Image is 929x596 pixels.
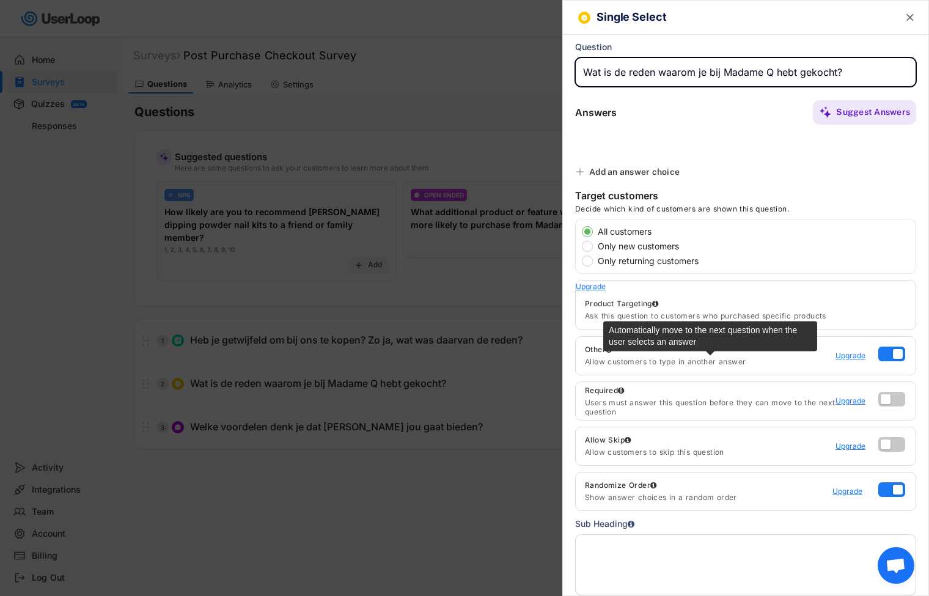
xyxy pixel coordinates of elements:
div: Show answer choices in a random order [585,493,832,502]
div: Suggest Answers [836,106,910,117]
a: Upgrade [835,395,872,407]
input: Type your question here... [575,57,916,87]
a: Upgrade [832,485,869,498]
div: Allow customers to type in another answer [585,357,835,367]
div: Answers [575,106,617,119]
div: Upgrade [576,283,612,290]
div: Decide which kind of customers are shown this question. [575,204,789,219]
div: Allow Skip [585,435,631,445]
a: Upgrade [835,440,872,452]
div: Upgrade [835,352,872,359]
div: Upgrade [832,488,869,495]
label: Only new customers [594,242,916,251]
img: MagicMajor%20%28Purple%29.svg [819,106,832,119]
label: Only returning customers [594,257,916,265]
a: Upgrade [576,281,612,293]
button:  [904,12,916,24]
div: Product Targeting [585,299,916,309]
div: Sub Heading [575,517,634,531]
img: CircleTickMinorWhite.svg [581,14,588,21]
div: Required [585,386,625,395]
h6: Single Select [597,11,878,24]
div: Ask this question to customers who purchased specific products [585,311,916,321]
label: All customers [594,227,916,236]
div: Randomize Order [585,480,656,490]
text:  [906,11,914,24]
div: Users must answer this question before they can move to the next question [585,398,835,417]
div: Open chat [878,547,914,584]
div: Question [575,42,612,53]
div: Allow customers to skip this question [585,447,835,457]
div: Upgrade [835,443,872,450]
div: Target customers [575,189,658,204]
a: Upgrade [835,350,872,362]
div: Upgrade [835,397,872,405]
div: Other [585,345,835,355]
div: Add an answer choice [589,166,680,177]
